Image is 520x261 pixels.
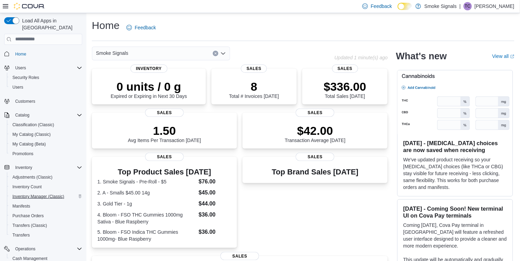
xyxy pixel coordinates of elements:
span: Customers [12,97,82,106]
button: Customers [1,96,85,106]
dd: $45.00 [199,189,231,197]
a: Transfers [10,231,32,239]
p: 8 [229,80,279,93]
span: Transfers (Classic) [12,223,47,228]
a: Transfers (Classic) [10,221,50,230]
button: Operations [1,244,85,254]
a: Customers [12,97,38,106]
button: Inventory Count [7,182,85,192]
span: Adjustments (Classic) [12,174,53,180]
button: Purchase Orders [7,211,85,221]
div: Total Sales [DATE] [324,80,366,99]
span: Inventory [15,165,32,170]
span: Sales [145,109,184,117]
h2: What's new [396,51,447,62]
button: Home [1,49,85,59]
button: Operations [12,245,38,253]
span: Transfers [10,231,82,239]
span: My Catalog (Beta) [12,141,46,147]
p: We've updated product receiving so your [MEDICAL_DATA] choices (like THCa or CBG) stay visible fo... [403,156,507,191]
button: Inventory [1,163,85,172]
span: Sales [296,109,334,117]
span: Home [12,50,82,58]
button: Catalog [12,111,32,119]
p: 0 units / 0 g [111,80,187,93]
button: My Catalog (Classic) [7,130,85,139]
button: My Catalog (Beta) [7,139,85,149]
dt: 5. Bloom - FSO Indica THC Gummies 1000mg- Blue Raspberry [97,229,196,242]
span: Classification (Classic) [10,121,82,129]
span: My Catalog (Classic) [10,130,82,139]
p: Coming [DATE], Cova Pay terminal in [GEOGRAPHIC_DATA] will feature a refreshed user interface des... [403,222,507,249]
span: Inventory Count [10,183,82,191]
span: Purchase Orders [10,212,82,220]
h3: [DATE] - Coming Soon! New terminal UI on Cova Pay terminals [403,205,507,219]
h3: Top Product Sales [DATE] [97,168,231,176]
a: View allExternal link [492,53,514,59]
span: Customers [15,99,35,104]
a: Adjustments (Classic) [10,173,55,181]
button: Inventory [12,163,35,172]
a: Users [10,83,26,91]
div: Avg Items Per Transaction [DATE] [128,124,201,143]
span: Feedback [371,3,392,10]
span: Users [12,84,23,90]
dd: $36.00 [199,211,231,219]
span: Inventory Manager (Classic) [12,194,64,199]
dt: 3. Gold Tier - 1g [97,200,196,207]
span: Adjustments (Classic) [10,173,82,181]
span: Sales [296,153,334,161]
svg: External link [510,54,514,59]
span: Manifests [12,203,30,209]
dt: 1. Smoke Signals - Pre-Roll - $5 [97,178,196,185]
dt: 2. A - Smalls $45.00 14g [97,189,196,196]
span: My Catalog (Classic) [12,132,51,137]
a: Manifests [10,202,33,210]
span: Manifests [10,202,82,210]
a: Security Roles [10,73,42,82]
div: Total # Invoices [DATE] [229,80,279,99]
a: Home [12,50,29,58]
a: Promotions [10,150,36,158]
span: Sales [145,153,184,161]
button: Users [12,64,29,72]
button: Manifests [7,201,85,211]
dt: 4. Bloom - FSO THC Gummies 1000mg Sativa - Blue Raspberry [97,211,196,225]
span: Inventory [12,163,82,172]
span: Sales [220,252,259,260]
a: Inventory Manager (Classic) [10,192,67,201]
h3: [DATE] - [MEDICAL_DATA] choices are now saved when receiving [403,140,507,153]
button: Classification (Classic) [7,120,85,130]
p: | [460,2,461,10]
span: Home [15,51,26,57]
span: Inventory Manager (Classic) [10,192,82,201]
h3: Top Brand Sales [DATE] [272,168,359,176]
button: Promotions [7,149,85,159]
span: Inventory Count [12,184,42,190]
button: Open list of options [220,51,226,56]
h1: Home [92,19,120,32]
span: Security Roles [12,75,39,80]
dd: $76.00 [199,178,231,186]
span: Sales [241,64,267,73]
span: Feedback [135,24,156,31]
span: Transfers [12,232,30,238]
span: Promotions [12,151,34,157]
span: Promotions [10,150,82,158]
span: Operations [15,246,36,252]
div: Transaction Average [DATE] [285,124,346,143]
span: Purchase Orders [12,213,44,219]
div: Tory Chickite [464,2,472,10]
span: Sales [332,64,358,73]
img: Cova [14,3,45,10]
span: Security Roles [10,73,82,82]
p: $42.00 [285,124,346,138]
div: Expired or Expiring in Next 30 Days [111,80,187,99]
p: Updated 1 minute(s) ago [334,55,388,60]
dd: $36.00 [199,228,231,236]
span: My Catalog (Beta) [10,140,82,148]
button: Security Roles [7,73,85,82]
a: My Catalog (Beta) [10,140,49,148]
button: Transfers [7,230,85,240]
span: Inventory [131,64,168,73]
